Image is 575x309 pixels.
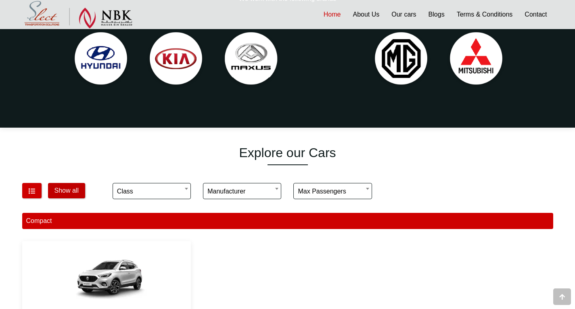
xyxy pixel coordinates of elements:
[48,183,85,198] button: Show all
[203,183,281,199] span: Manufacturer
[553,288,571,305] div: Go to top
[217,26,284,93] img: Maxus
[368,26,435,93] img: MG
[117,183,186,200] span: Class
[293,183,372,199] span: Max passengers
[322,26,330,34] img: Mazda
[443,26,510,93] img: Mitsubishi
[142,26,209,93] img: Kia
[22,145,553,160] h1: Explore our Cars
[24,1,132,29] img: Select Rent a Car
[67,26,134,93] img: Hyundai
[22,213,553,229] div: Compact
[113,183,191,199] span: Class
[298,183,367,200] span: Max passengers
[58,247,155,308] img: MG ZS or similar
[207,183,277,200] span: Manufacturer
